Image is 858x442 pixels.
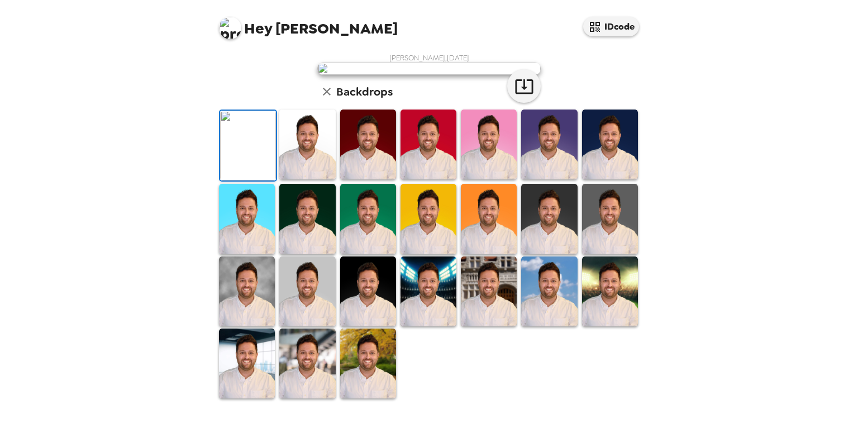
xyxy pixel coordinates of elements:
button: IDcode [583,17,639,36]
img: user [317,63,541,75]
span: [PERSON_NAME] , [DATE] [389,53,469,63]
h6: Backdrops [336,83,393,101]
span: Hey [244,18,272,39]
img: profile pic [219,17,241,39]
span: [PERSON_NAME] [219,11,398,36]
img: Original [220,111,276,180]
